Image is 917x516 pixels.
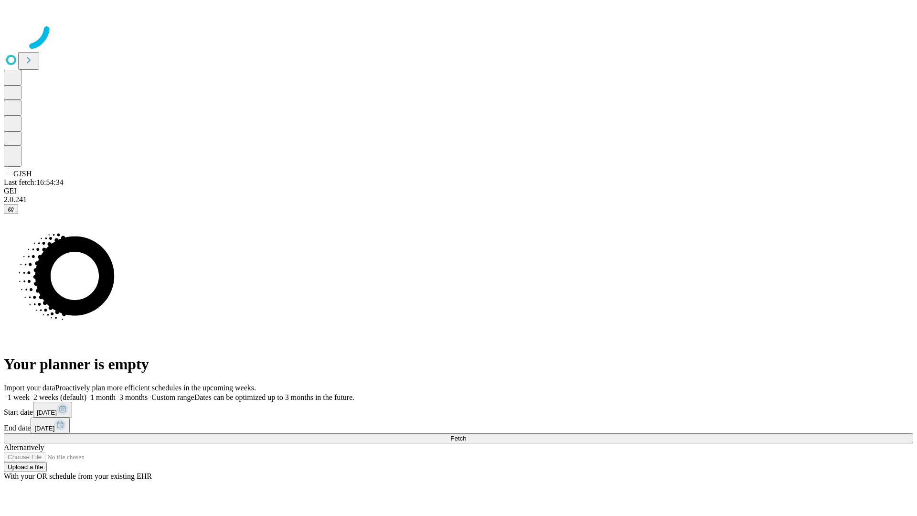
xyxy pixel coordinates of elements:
[8,393,30,401] span: 1 week
[55,384,256,392] span: Proactively plan more efficient schedules in the upcoming weeks.
[4,204,18,214] button: @
[119,393,148,401] span: 3 months
[90,393,116,401] span: 1 month
[4,462,47,472] button: Upload a file
[4,418,913,433] div: End date
[4,355,913,373] h1: Your planner is empty
[13,170,32,178] span: GJSH
[34,425,54,432] span: [DATE]
[33,402,72,418] button: [DATE]
[4,384,55,392] span: Import your data
[450,435,466,442] span: Fetch
[194,393,354,401] span: Dates can be optimized up to 3 months in the future.
[4,433,913,443] button: Fetch
[4,195,913,204] div: 2.0.241
[8,205,14,213] span: @
[4,178,64,186] span: Last fetch: 16:54:34
[4,472,152,480] span: With your OR schedule from your existing EHR
[4,187,913,195] div: GEI
[33,393,86,401] span: 2 weeks (default)
[151,393,194,401] span: Custom range
[31,418,70,433] button: [DATE]
[4,402,913,418] div: Start date
[37,409,57,416] span: [DATE]
[4,443,44,451] span: Alternatively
